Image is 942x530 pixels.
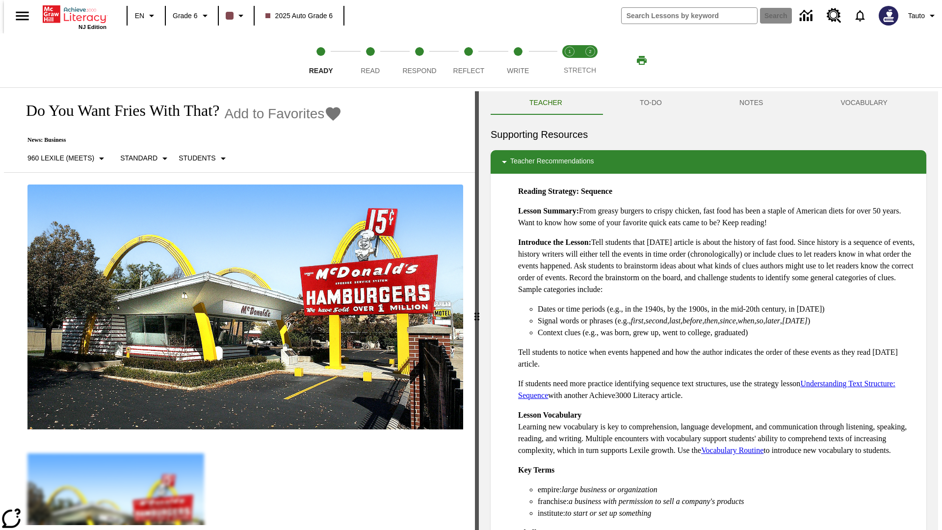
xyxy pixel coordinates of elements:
em: later [765,317,780,325]
span: Tauto [908,11,925,21]
p: Standard [120,153,157,163]
strong: Lesson Vocabulary [518,411,581,419]
span: Add to Favorites [224,106,324,122]
button: Read step 2 of 5 [341,33,398,87]
span: NJ Edition [78,24,106,30]
span: Reflect [453,67,485,75]
div: Instructional Panel Tabs [491,91,926,115]
li: Dates or time periods (e.g., in the 1940s, by the 1900s, in the mid-20th century, in [DATE]) [538,303,918,315]
li: Signal words or phrases (e.g., , , , , , , , , , ) [538,315,918,327]
li: Context clues (e.g., was born, grew up, went to college, graduated) [538,327,918,339]
a: Vocabulary Routine [701,446,763,454]
button: TO-DO [601,91,701,115]
button: Stretch Respond step 2 of 2 [576,33,604,87]
div: activity [479,91,938,530]
em: before [682,317,702,325]
em: to start or set up something [565,509,652,517]
a: Data Center [794,2,821,29]
div: Press Enter or Spacebar and then press right and left arrow keys to move the slider [475,91,479,530]
strong: Introduce the Lesson: [518,238,591,246]
li: institute: [538,507,918,519]
button: Add to Favorites - Do You Want Fries With That? [224,105,342,122]
button: Class color is dark brown. Change class color [222,7,251,25]
strong: Reading Strategy: [518,187,579,195]
button: Select Student [175,150,233,167]
p: Tell students that [DATE] article is about the history of fast food. Since history is a sequence ... [518,237,918,295]
button: Select a new avatar [873,3,904,28]
button: NOTES [701,91,802,115]
span: EN [135,11,144,21]
img: One of the first McDonald's stores, with the iconic red sign and golden arches. [27,185,463,430]
text: 1 [568,49,571,54]
em: then [704,317,718,325]
input: search field [622,8,757,24]
em: when [738,317,755,325]
p: 960 Lexile (Meets) [27,153,94,163]
button: Write step 5 of 5 [490,33,547,87]
img: Avatar [879,6,898,26]
button: Respond step 3 of 5 [391,33,448,87]
span: Write [507,67,529,75]
strong: Lesson Summary: [518,207,579,215]
p: Tell students to notice when events happened and how the author indicates the order of these even... [518,346,918,370]
strong: Sequence [581,187,612,195]
em: a business with permission to sell a company's products [569,497,744,505]
span: Read [361,67,380,75]
em: so [757,317,763,325]
button: Teacher [491,91,601,115]
em: last [669,317,680,325]
button: Ready step 1 of 5 [292,33,349,87]
p: News: Business [16,136,342,144]
p: If students need more practice identifying sequence text structures, use the strategy lesson with... [518,378,918,401]
span: Grade 6 [173,11,198,21]
p: From greasy burgers to crispy chicken, fast food has been a staple of American diets for over 50 ... [518,205,918,229]
button: Grade: Grade 6, Select a grade [169,7,215,25]
span: Respond [402,67,436,75]
em: second [646,317,667,325]
text: 2 [589,49,591,54]
button: Stretch Read step 1 of 2 [555,33,584,87]
div: Teacher Recommendations [491,150,926,174]
span: Ready [309,67,333,75]
p: Learning new vocabulary is key to comprehension, language development, and communication through ... [518,409,918,456]
a: Resource Center, Will open in new tab [821,2,847,29]
em: since [720,317,736,325]
div: reading [4,91,475,525]
button: Language: EN, Select a language [131,7,162,25]
li: empire: [538,484,918,496]
a: Notifications [847,3,873,28]
em: [DATE] [782,317,808,325]
em: first [631,317,644,325]
span: STRETCH [564,66,596,74]
button: VOCABULARY [802,91,926,115]
a: Understanding Text Structure: Sequence [518,379,895,399]
button: Profile/Settings [904,7,942,25]
em: large business or organization [562,485,657,494]
button: Reflect step 4 of 5 [440,33,497,87]
button: Print [626,52,657,69]
div: Home [43,3,106,30]
strong: Key Terms [518,466,554,474]
li: franchise: [538,496,918,507]
span: 2025 Auto Grade 6 [265,11,333,21]
h1: Do You Want Fries With That? [16,102,219,120]
h6: Supporting Resources [491,127,926,142]
p: Students [179,153,215,163]
p: Teacher Recommendations [510,156,594,168]
button: Select Lexile, 960 Lexile (Meets) [24,150,111,167]
button: Scaffolds, Standard [116,150,175,167]
button: Open side menu [8,1,37,30]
